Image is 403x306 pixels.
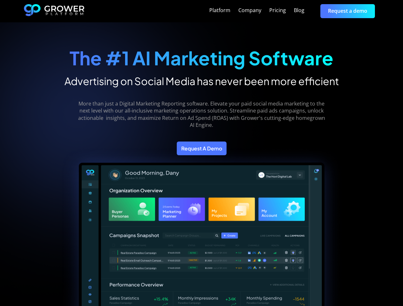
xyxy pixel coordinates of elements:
div: Platform [209,7,230,13]
div: Pricing [269,7,286,13]
a: Blog [294,7,304,14]
strong: The #1 AI Marketing Software [70,46,333,69]
a: Pricing [269,7,286,14]
a: Request A Demo [177,142,227,155]
p: More than just a Digital Marketing Reporting software. Elevate your paid social media marketing t... [73,100,330,129]
a: home [24,4,85,18]
div: Company [238,7,261,13]
a: Company [238,7,261,14]
a: Platform [209,7,230,14]
h2: Advertising on Social Media has never been more efficient [64,75,339,87]
div: Blog [294,7,304,13]
a: Request a demo [320,4,375,18]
